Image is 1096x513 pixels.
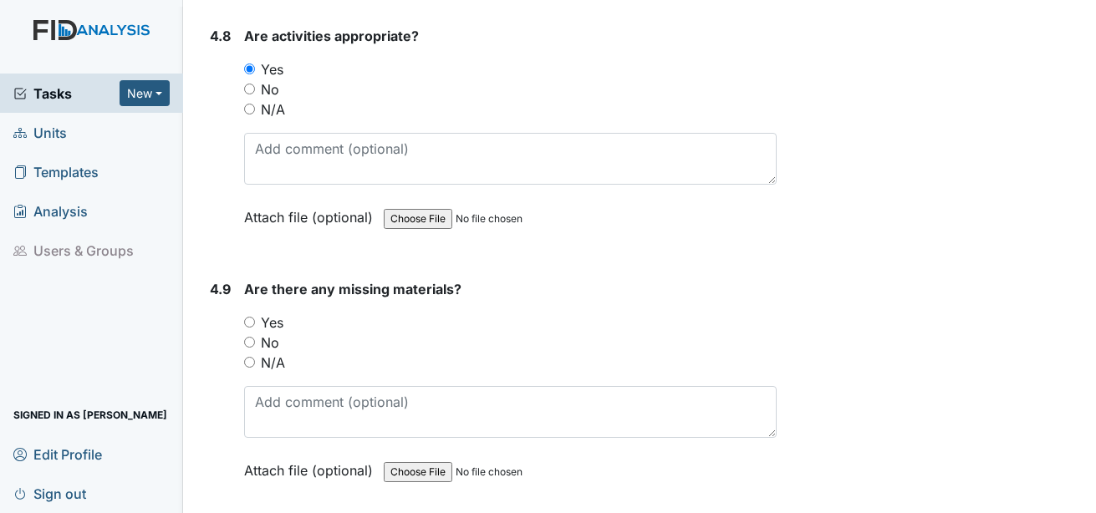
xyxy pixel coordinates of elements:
[120,80,170,106] button: New
[13,402,167,428] span: Signed in as [PERSON_NAME]
[13,119,67,145] span: Units
[13,84,120,104] a: Tasks
[244,281,461,297] span: Are there any missing materials?
[261,99,285,119] label: N/A
[244,84,255,94] input: No
[244,198,380,227] label: Attach file (optional)
[244,28,419,44] span: Are activities appropriate?
[261,312,283,333] label: Yes
[244,337,255,348] input: No
[13,441,102,467] span: Edit Profile
[244,451,380,480] label: Attach file (optional)
[244,357,255,368] input: N/A
[244,104,255,114] input: N/A
[261,333,279,353] label: No
[261,353,285,373] label: N/A
[13,480,86,506] span: Sign out
[244,63,255,74] input: Yes
[210,279,231,299] label: 4.9
[13,159,99,185] span: Templates
[210,26,231,46] label: 4.8
[261,79,279,99] label: No
[261,59,283,79] label: Yes
[244,317,255,328] input: Yes
[13,198,88,224] span: Analysis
